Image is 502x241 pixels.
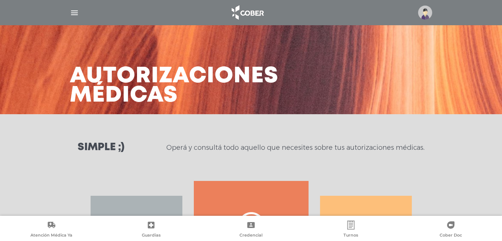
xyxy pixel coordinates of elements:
a: Cober Doc [401,221,501,240]
span: Guardias [142,232,161,239]
img: Cober_menu-lines-white.svg [70,8,79,17]
span: Atención Médica Ya [30,232,72,239]
img: logo_cober_home-white.png [228,4,267,22]
a: Turnos [301,221,401,240]
a: Guardias [101,221,201,240]
h3: Simple ;) [78,142,124,153]
img: profile-placeholder.svg [418,6,432,20]
span: Credencial [239,232,263,239]
a: Credencial [201,221,301,240]
h3: Autorizaciones médicas [70,67,278,105]
p: Operá y consultá todo aquello que necesites sobre tus autorizaciones médicas. [166,143,424,152]
span: Turnos [343,232,358,239]
a: Atención Médica Ya [1,221,101,240]
span: Cober Doc [440,232,462,239]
